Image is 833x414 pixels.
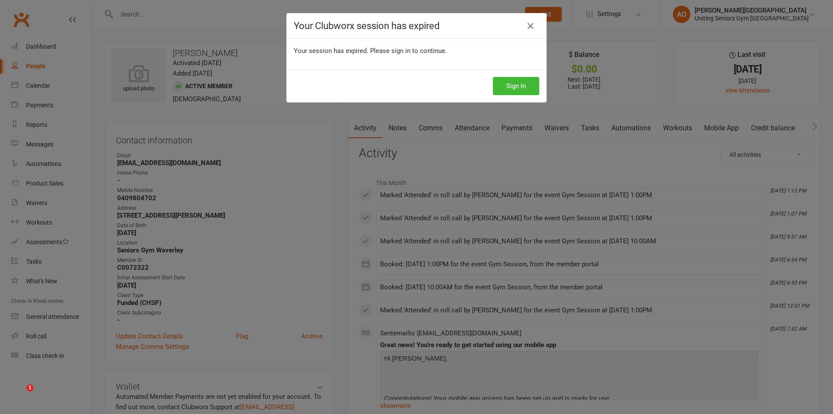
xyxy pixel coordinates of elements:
[493,77,539,95] button: Sign In
[524,19,538,33] a: Close
[294,20,539,31] h4: Your Clubworx session has expired
[9,384,30,405] iframe: Intercom live chat
[26,384,33,391] span: 1
[294,47,447,55] span: Your session has expired. Please sign in to continue.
